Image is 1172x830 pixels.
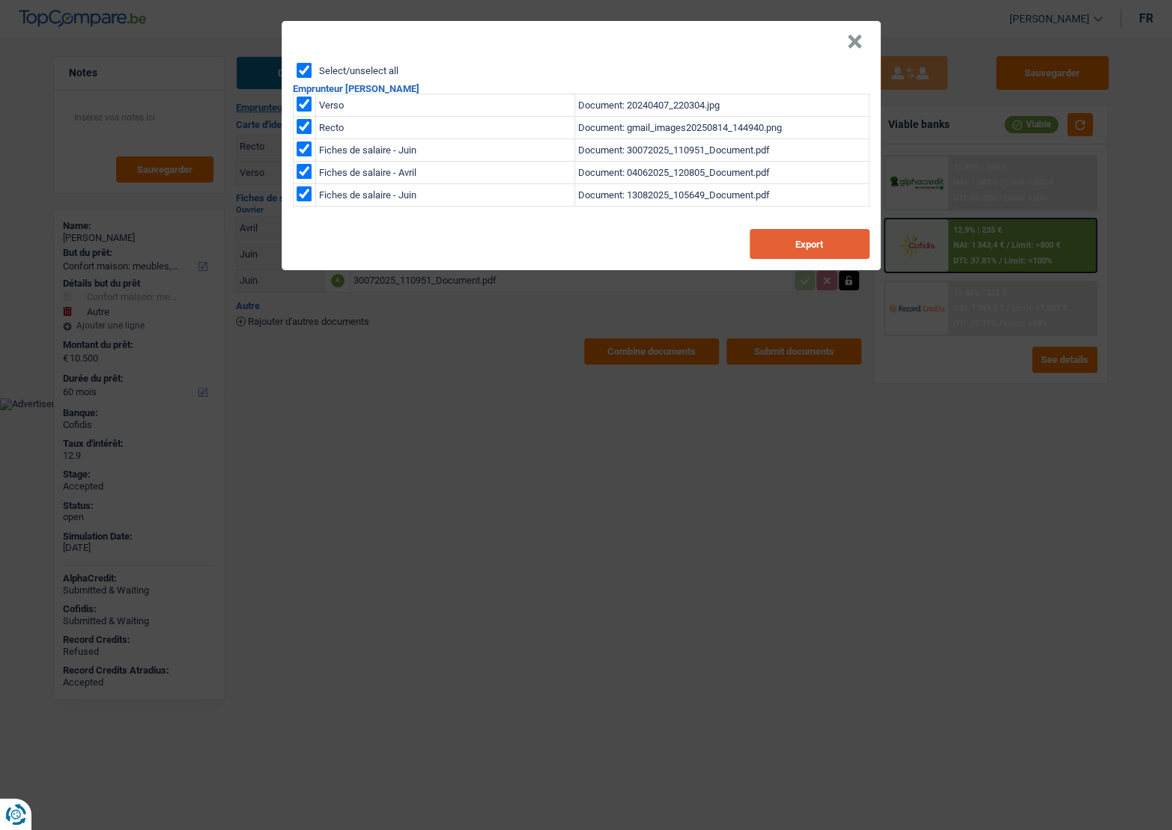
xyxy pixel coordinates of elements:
[574,94,869,117] td: Document: 20240407_220304.jpg
[315,94,574,117] td: Verso
[319,66,398,76] label: Select/unselect all
[315,162,574,184] td: Fiches de salaire - Avril
[315,139,574,162] td: Fiches de salaire - Juin
[574,184,869,207] td: Document: 13082025_105649_Document.pdf
[574,162,869,184] td: Document: 04062025_120805_Document.pdf
[315,184,574,207] td: Fiches de salaire - Juin
[847,34,863,49] button: Close
[574,139,869,162] td: Document: 30072025_110951_Document.pdf
[293,84,869,94] h2: Emprunteur [PERSON_NAME]
[574,117,869,139] td: Document: gmail_images20250814_144940.png
[750,229,869,259] button: Export
[315,117,574,139] td: Recto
